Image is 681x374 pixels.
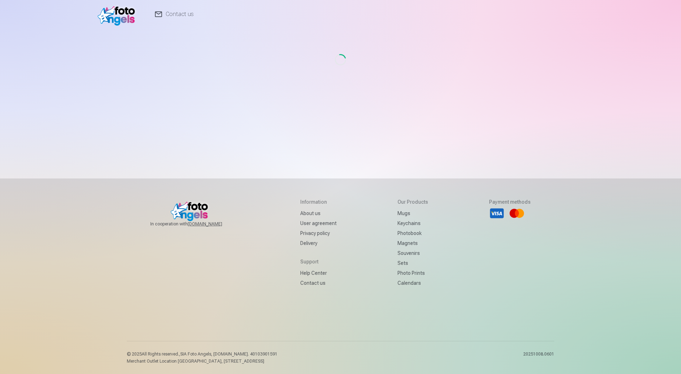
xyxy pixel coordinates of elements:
[300,278,337,288] a: Contact us
[489,205,505,221] li: Visa
[127,351,277,357] p: © 2025 All Rights reserved. ,
[489,198,531,205] h5: Payment methods
[397,228,428,238] a: Photobook
[127,358,277,364] p: Merchant Outlet Location [GEOGRAPHIC_DATA], [STREET_ADDRESS]
[397,268,428,278] a: Photo prints
[300,198,337,205] h5: Information
[188,221,239,227] a: [DOMAIN_NAME]
[397,248,428,258] a: Souvenirs
[397,198,428,205] h5: Our products
[300,208,337,218] a: About us
[180,352,277,357] span: SIA Foto Angels, [DOMAIN_NAME]. 40103901591
[98,3,139,26] img: /fa2
[509,205,525,221] li: Mastercard
[300,228,337,238] a: Privacy policy
[300,268,337,278] a: Help Center
[397,218,428,228] a: Keychains
[300,218,337,228] a: User agreement
[300,258,337,265] h5: Support
[397,278,428,288] a: Calendars
[397,208,428,218] a: Mugs
[300,238,337,248] a: Delivery
[397,238,428,248] a: Magnets
[150,221,239,227] span: In cooperation with
[397,258,428,268] a: Sets
[523,351,554,364] p: 20251008.0601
